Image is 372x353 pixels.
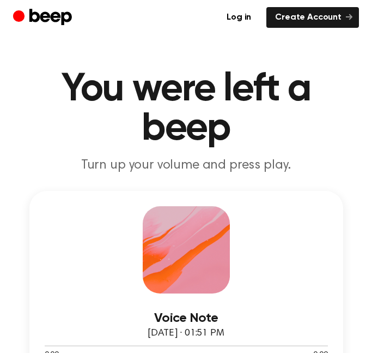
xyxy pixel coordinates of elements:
p: Turn up your volume and press play. [13,157,359,173]
a: Beep [13,7,75,28]
a: Log in [218,7,260,28]
a: Create Account [266,7,359,28]
h1: You were left a beep [13,70,359,148]
h3: Voice Note [45,311,328,326]
span: [DATE] · 01:51 PM [148,328,224,338]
